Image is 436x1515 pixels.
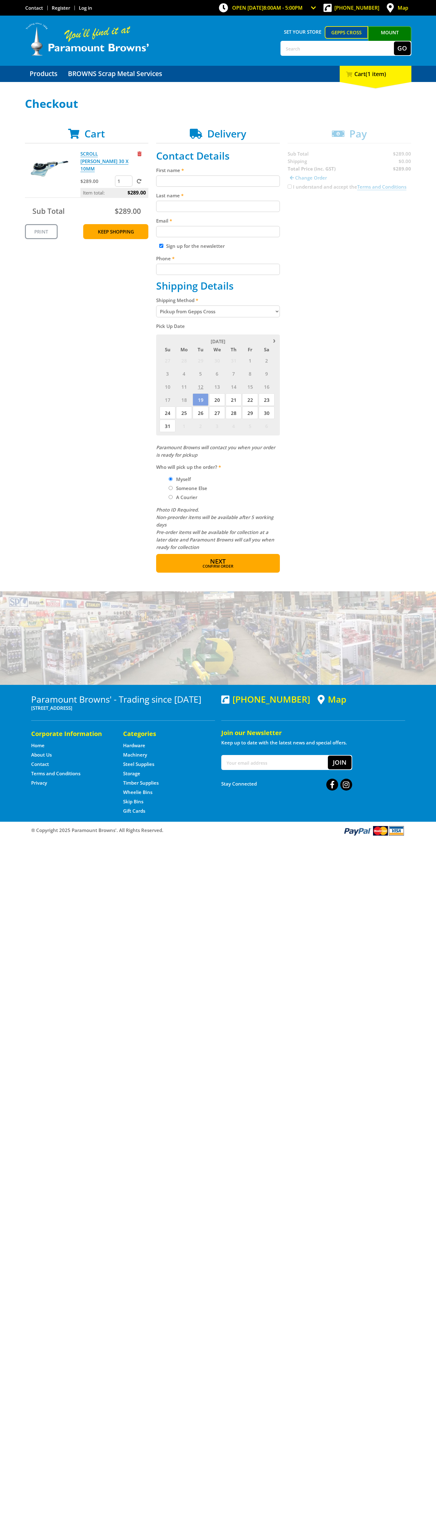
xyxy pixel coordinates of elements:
[193,345,208,353] span: Tu
[259,406,275,419] span: 30
[52,5,70,11] a: Go to the registration page
[280,26,325,37] span: Set your store
[156,280,280,292] h2: Shipping Details
[31,704,215,712] p: [STREET_ADDRESS]
[209,420,225,432] span: 3
[259,354,275,367] span: 2
[170,565,266,568] span: Confirm order
[207,127,246,140] span: Delivery
[156,255,280,262] label: Phone
[210,557,226,565] span: Next
[123,789,152,796] a: Go to the Wheelie Bins page
[242,354,258,367] span: 1
[123,808,145,814] a: Go to the Gift Cards page
[156,217,280,224] label: Email
[232,4,303,11] span: OPEN [DATE]
[340,66,411,82] div: Cart
[160,406,175,419] span: 24
[166,243,225,249] label: Sign up for the newsletter
[176,393,192,406] span: 18
[123,780,159,786] a: Go to the Timber Supplies page
[156,507,274,550] em: Photo ID Required. Non-preorder items will be available after 5 working days Pre-order items will...
[31,780,47,786] a: Go to the Privacy page
[123,761,154,767] a: Go to the Steel Supplies page
[123,742,145,749] a: Go to the Hardware page
[80,177,114,185] p: $289.00
[31,761,49,767] a: Go to the Contact page
[80,151,128,172] a: SCROLL [PERSON_NAME] 30 X 10MM
[368,26,411,50] a: Mount [PERSON_NAME]
[174,483,209,493] label: Someone Else
[193,393,208,406] span: 19
[193,354,208,367] span: 29
[221,739,405,746] p: Keep up to date with the latest news and special offers.
[226,354,242,367] span: 31
[31,742,45,749] a: Go to the Home page
[281,41,394,55] input: Search
[226,420,242,432] span: 4
[259,345,275,353] span: Sa
[156,296,280,304] label: Shipping Method
[31,729,111,738] h5: Corporate Information
[226,345,242,353] span: Th
[176,406,192,419] span: 25
[209,354,225,367] span: 30
[263,4,303,11] span: 8:00am - 5:00pm
[221,729,405,737] h5: Join our Newsletter
[156,554,280,573] button: Next Confirm order
[25,22,150,56] img: Paramount Browns'
[156,305,280,317] select: Please select a shipping method.
[222,756,328,769] input: Your email address
[123,729,203,738] h5: Categories
[226,380,242,393] span: 14
[83,224,148,239] a: Keep Shopping
[63,66,167,82] a: Go to the BROWNS Scrap Metal Services page
[174,492,199,503] label: A Courier
[25,66,62,82] a: Go to the Products page
[242,406,258,419] span: 29
[123,770,140,777] a: Go to the Storage page
[31,150,68,187] img: SCROLL BENDER 30 X 10MM
[127,188,146,197] span: $289.00
[394,41,411,55] button: Go
[156,264,280,275] input: Please enter your telephone number.
[221,776,352,791] div: Stay Connected
[193,420,208,432] span: 2
[366,70,386,78] span: (1 item)
[226,393,242,406] span: 21
[209,345,225,353] span: We
[80,188,148,197] p: Item total:
[209,367,225,380] span: 6
[193,367,208,380] span: 5
[123,798,143,805] a: Go to the Skip Bins page
[169,495,173,499] input: Please select who will pick up the order.
[115,206,141,216] span: $289.00
[169,486,173,490] input: Please select who will pick up the order.
[259,420,275,432] span: 6
[169,477,173,481] input: Please select who will pick up the order.
[25,98,411,110] h1: Checkout
[25,5,43,11] a: Go to the Contact page
[137,151,141,157] a: Remove from cart
[31,694,215,704] h3: Paramount Browns' - Trading since [DATE]
[79,5,92,11] a: Log in
[156,226,280,237] input: Please enter your email address.
[156,150,280,162] h2: Contact Details
[156,201,280,212] input: Please enter your last name.
[31,752,52,758] a: Go to the About Us page
[156,166,280,174] label: First name
[156,176,280,187] input: Please enter your first name.
[160,393,175,406] span: 17
[193,380,208,393] span: 12
[123,752,147,758] a: Go to the Machinery page
[226,367,242,380] span: 7
[156,322,280,330] label: Pick Up Date
[176,354,192,367] span: 28
[211,338,225,344] span: [DATE]
[176,345,192,353] span: Mo
[160,380,175,393] span: 10
[259,393,275,406] span: 23
[84,127,105,140] span: Cart
[242,345,258,353] span: Fr
[176,380,192,393] span: 11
